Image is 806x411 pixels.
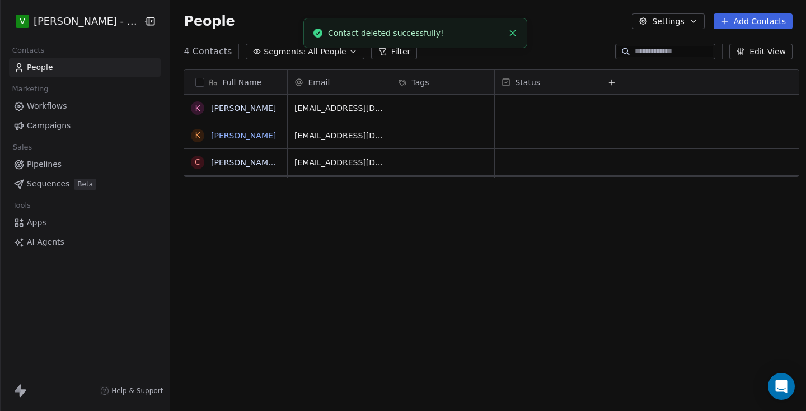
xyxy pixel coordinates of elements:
span: People [27,62,53,73]
a: AI Agents [9,233,161,251]
span: V [20,16,25,27]
a: SequencesBeta [9,175,161,193]
a: Pipelines [9,155,161,174]
button: Filter [371,44,418,59]
span: [EMAIL_ADDRESS][DOMAIN_NAME] [294,130,384,141]
button: Add Contacts [714,13,793,29]
span: AI Agents [27,236,64,248]
a: [PERSON_NAME] [PERSON_NAME] [211,158,344,167]
span: Contacts [7,42,49,59]
a: Campaigns [9,116,161,135]
span: Beta [74,179,96,190]
a: Help & Support [100,386,163,395]
div: Status [495,70,598,94]
span: Email [308,77,330,88]
div: Contact deleted successfully! [328,27,503,39]
div: grid [184,95,288,405]
span: Pipelines [27,158,62,170]
button: Edit View [729,44,793,59]
div: grid [288,95,800,405]
button: V[PERSON_NAME] - REALTOR [13,12,134,31]
div: Email [288,70,391,94]
div: K [195,102,200,114]
span: Full Name [222,77,261,88]
span: 4 Contacts [184,45,232,58]
span: Tags [411,77,429,88]
span: Tools [8,197,35,214]
div: Full Name [184,70,287,94]
span: Status [515,77,540,88]
span: [EMAIL_ADDRESS][DOMAIN_NAME] [294,102,384,114]
div: K [195,129,200,141]
span: Apps [27,217,46,228]
button: Settings [632,13,704,29]
a: Workflows [9,97,161,115]
button: Close toast [505,26,520,40]
a: [PERSON_NAME] [211,104,276,113]
a: People [9,58,161,77]
span: Help & Support [111,386,163,395]
span: All People [308,46,346,58]
div: Open Intercom Messenger [768,373,795,400]
span: Sales [8,139,37,156]
span: Campaigns [27,120,71,132]
span: Marketing [7,81,53,97]
div: C [195,156,201,168]
span: Segments: [264,46,306,58]
span: People [184,13,235,30]
span: [EMAIL_ADDRESS][DOMAIN_NAME] [294,157,384,168]
span: [PERSON_NAME] - REALTOR [34,14,140,29]
a: Apps [9,213,161,232]
a: [PERSON_NAME] [211,131,276,140]
span: Workflows [27,100,67,112]
div: Tags [391,70,494,94]
span: Sequences [27,178,69,190]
